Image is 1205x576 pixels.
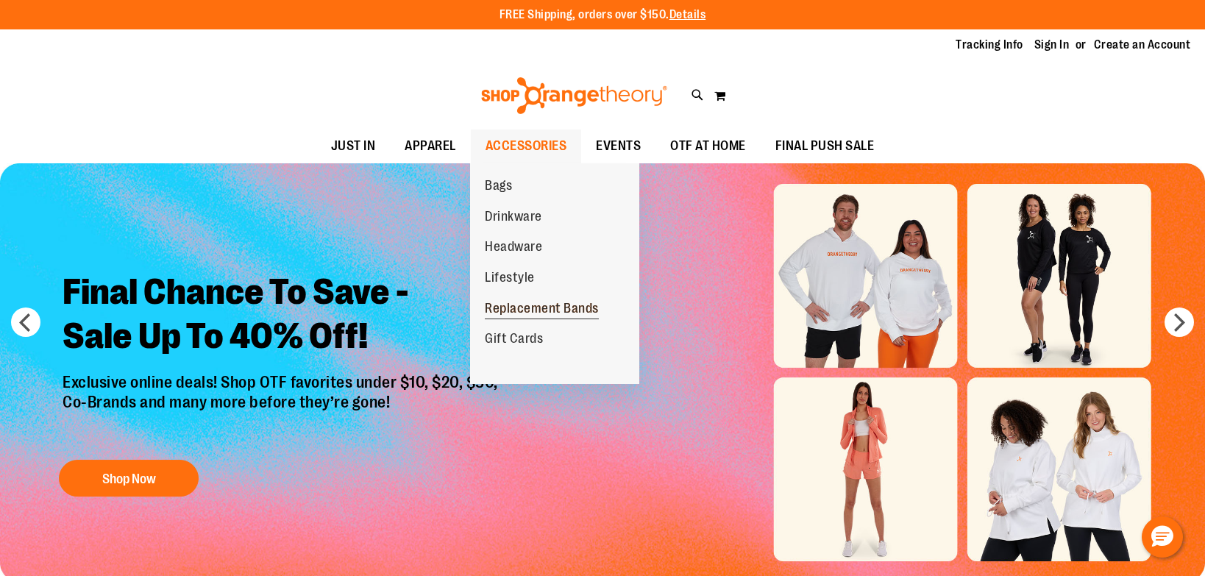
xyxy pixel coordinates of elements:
[1142,516,1183,558] button: Hello, have a question? Let’s chat.
[1165,307,1194,337] button: next
[485,331,543,349] span: Gift Cards
[471,129,582,163] a: ACCESSORIES
[51,373,513,445] p: Exclusive online deals! Shop OTF favorites under $10, $20, $50, Co-Brands and many more before th...
[470,263,550,294] a: Lifestyle
[669,8,706,21] a: Details
[956,37,1023,53] a: Tracking Info
[670,129,746,163] span: OTF AT HOME
[1094,37,1191,53] a: Create an Account
[485,209,542,227] span: Drinkware
[390,129,471,163] a: APPAREL
[331,129,376,163] span: JUST IN
[485,178,512,196] span: Bags
[500,7,706,24] p: FREE Shipping, orders over $150.
[51,259,513,373] h2: Final Chance To Save - Sale Up To 40% Off!
[1034,37,1070,53] a: Sign In
[470,202,557,232] a: Drinkware
[486,129,567,163] span: ACCESSORIES
[11,307,40,337] button: prev
[59,460,199,497] button: Shop Now
[316,129,391,163] a: JUST IN
[761,129,889,163] a: FINAL PUSH SALE
[405,129,456,163] span: APPAREL
[470,324,558,355] a: Gift Cards
[655,129,761,163] a: OTF AT HOME
[485,270,535,288] span: Lifestyle
[51,259,513,504] a: Final Chance To Save -Sale Up To 40% Off! Exclusive online deals! Shop OTF favorites under $10, $...
[596,129,641,163] span: EVENTS
[775,129,875,163] span: FINAL PUSH SALE
[485,301,599,319] span: Replacement Bands
[479,77,669,114] img: Shop Orangetheory
[470,163,639,384] ul: ACCESSORIES
[470,294,614,324] a: Replacement Bands
[470,171,527,202] a: Bags
[470,232,557,263] a: Headware
[485,239,542,257] span: Headware
[581,129,655,163] a: EVENTS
